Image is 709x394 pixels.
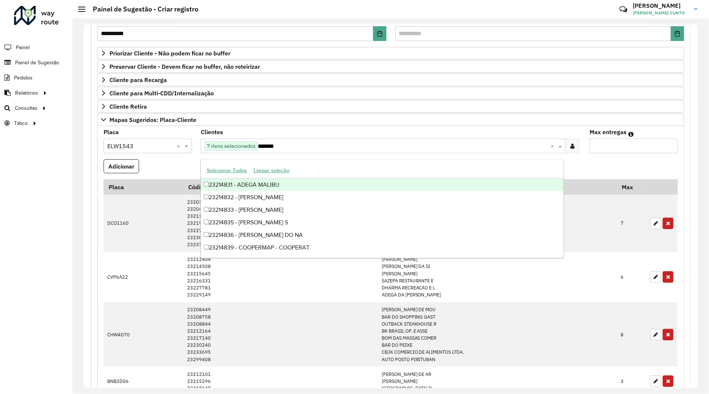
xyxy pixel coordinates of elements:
[628,131,634,137] em: Máximo de clientes que serão colocados na mesma rota com os clientes informados
[104,159,139,173] button: Adicionar
[373,26,386,41] button: Choose Date
[97,87,684,99] a: Cliente para Multi-CDD/Internalização
[201,191,564,204] div: 23214832 - [PERSON_NAME]
[104,195,183,252] td: DCO1160
[617,195,646,252] td: 7
[200,159,564,258] ng-dropdown-panel: Options list
[183,252,378,302] td: 23212404 23214508 23215645 23216331 23227781 23229149
[16,44,30,51] span: Painel
[97,60,684,73] a: Preservar Cliente - Devem ficar no buffer, não roteirizar
[183,302,378,367] td: 23208449 23208758 23208844 23212164 23217140 23230240 23233695 23299408
[183,179,378,195] th: Código Cliente
[378,252,617,302] td: [PERSON_NAME] [PERSON_NAME] DA SI [PERSON_NAME] SAZEPA RESTAURANTE E DHARMA RECREACAO E L ADEGA D...
[14,74,33,82] span: Pedidos
[104,128,119,136] label: Placa
[617,179,646,195] th: Max
[633,10,689,16] span: [PERSON_NAME] CUNTO
[615,1,631,17] a: Contato Rápido
[97,113,684,126] a: Mapas Sugeridos: Placa-Cliente
[617,302,646,367] td: 8
[201,128,223,136] label: Clientes
[590,128,627,136] label: Max entregas
[201,241,564,254] div: 23214839 - COOPERMAP - COOPERAT
[109,50,230,56] span: Priorizar Cliente - Não podem ficar no buffer
[15,104,37,112] span: Consultas
[109,77,167,83] span: Cliente para Recarga
[203,165,250,176] button: Selecionar Todos
[250,165,293,176] button: Limpar seleção
[201,179,564,191] div: 23214831 - ADEGA MALIBU
[104,179,183,195] th: Placa
[617,252,646,302] td: 6
[104,252,183,302] td: CVP6A22
[378,302,617,367] td: [PERSON_NAME] DE MOU BAR DO SHOPPING GAST OUTBACK STEAKHOUSE R BK BRASIL OP. E ASSE BOM DAS MASSA...
[15,59,59,67] span: Painel de Sugestão
[97,100,684,113] a: Cliente Retira
[97,74,684,86] a: Cliente para Recarga
[104,302,183,367] td: CHW4D70
[201,204,564,216] div: 23214833 - [PERSON_NAME]
[201,216,564,229] div: 23214835 - [PERSON_NAME] S
[97,47,684,60] a: Priorizar Cliente - Não podem ficar no buffer
[205,142,257,150] span: 7 itens selecionados
[671,26,684,41] button: Choose Date
[109,117,196,123] span: Mapas Sugeridos: Placa-Cliente
[183,195,378,252] td: 23203848 23204459 23211601 23219925 23227340 23230843 23231233
[176,142,183,150] span: Clear all
[85,5,198,13] h2: Painel de Sugestão - Criar registro
[550,142,557,150] span: Clear all
[109,90,214,96] span: Cliente para Multi-CDD/Internalização
[14,119,28,127] span: Tático
[109,103,147,109] span: Cliente Retira
[201,229,564,241] div: 23214836 - [PERSON_NAME] DO NA
[633,2,689,9] h3: [PERSON_NAME]
[15,89,38,97] span: Relatórios
[109,64,260,69] span: Preservar Cliente - Devem ficar no buffer, não roteirizar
